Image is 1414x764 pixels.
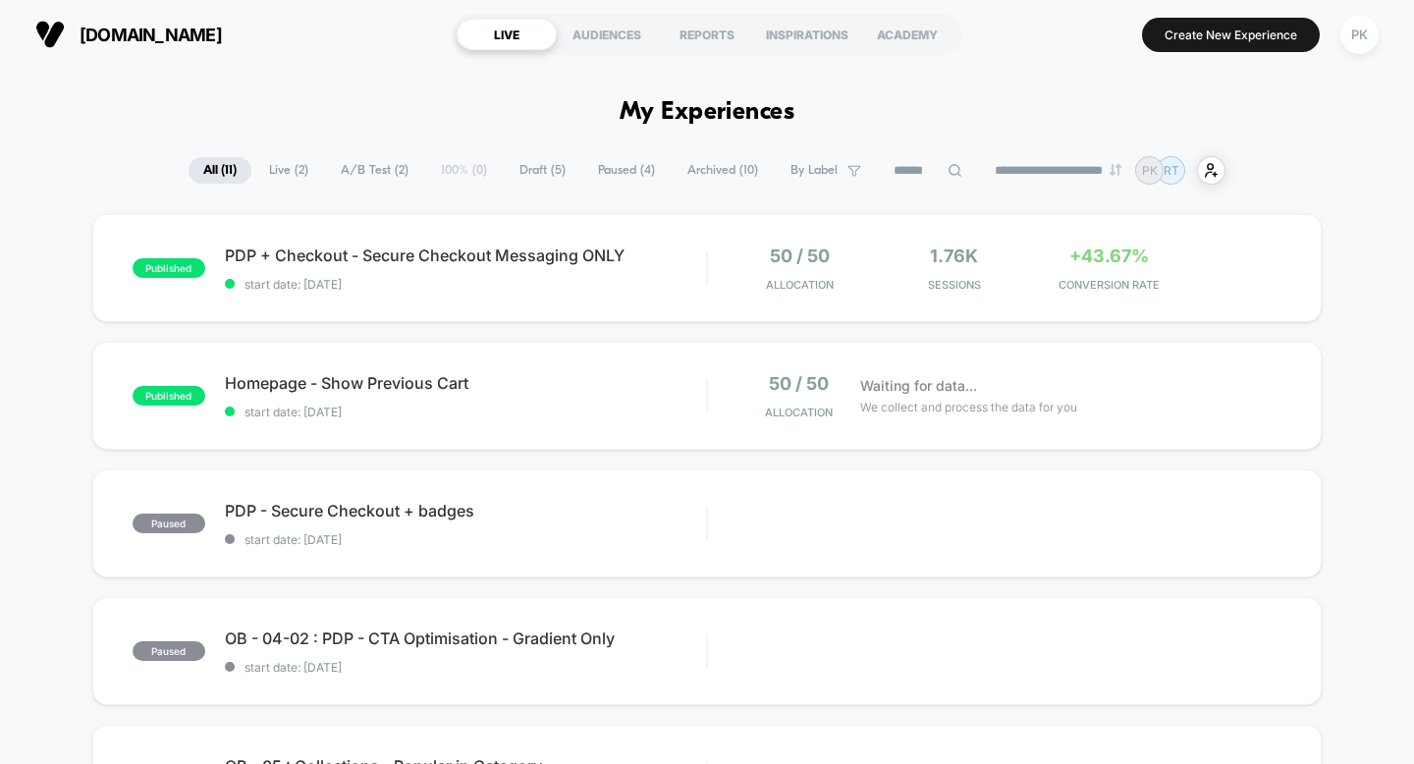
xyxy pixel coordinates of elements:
h1: My Experiences [620,98,795,127]
span: Archived ( 10 ) [673,157,773,184]
span: Draft ( 5 ) [505,157,580,184]
span: A/B Test ( 2 ) [326,157,423,184]
div: AUDIENCES [557,19,657,50]
span: Waiting for data... [860,375,977,397]
span: paused [133,641,205,661]
span: Allocation [766,278,834,292]
div: PK [1340,16,1379,54]
span: Homepage - Show Previous Cart [225,373,707,393]
span: paused [133,514,205,533]
span: PDP + Checkout - Secure Checkout Messaging ONLY [225,246,707,265]
span: Allocation [765,406,833,419]
span: 50 / 50 [770,246,830,266]
span: We collect and process the data for you [860,398,1077,416]
span: PDP - Secure Checkout + badges [225,501,707,520]
button: [DOMAIN_NAME] [29,19,228,50]
div: ACADEMY [857,19,957,50]
img: Visually logo [35,20,65,49]
span: All ( 11 ) [189,157,251,184]
span: start date: [DATE] [225,532,707,547]
span: +43.67% [1069,246,1149,266]
span: published [133,258,205,278]
button: PK [1334,15,1385,55]
span: By Label [790,163,838,178]
span: [DOMAIN_NAME] [80,25,222,45]
span: Paused ( 4 ) [583,157,670,184]
p: PK [1142,163,1158,178]
span: published [133,386,205,406]
span: OB - 04-02 : PDP - CTA Optimisation - Gradient Only [225,628,707,648]
span: 50 / 50 [769,373,829,394]
span: Sessions [882,278,1026,292]
span: start date: [DATE] [225,405,707,419]
p: RT [1164,163,1179,178]
span: Live ( 2 ) [254,157,323,184]
div: REPORTS [657,19,757,50]
img: end [1110,164,1121,176]
span: start date: [DATE] [225,660,707,675]
button: Create New Experience [1142,18,1320,52]
div: INSPIRATIONS [757,19,857,50]
span: 1.76k [930,246,978,266]
span: CONVERSION RATE [1037,278,1181,292]
div: LIVE [457,19,557,50]
span: start date: [DATE] [225,277,707,292]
